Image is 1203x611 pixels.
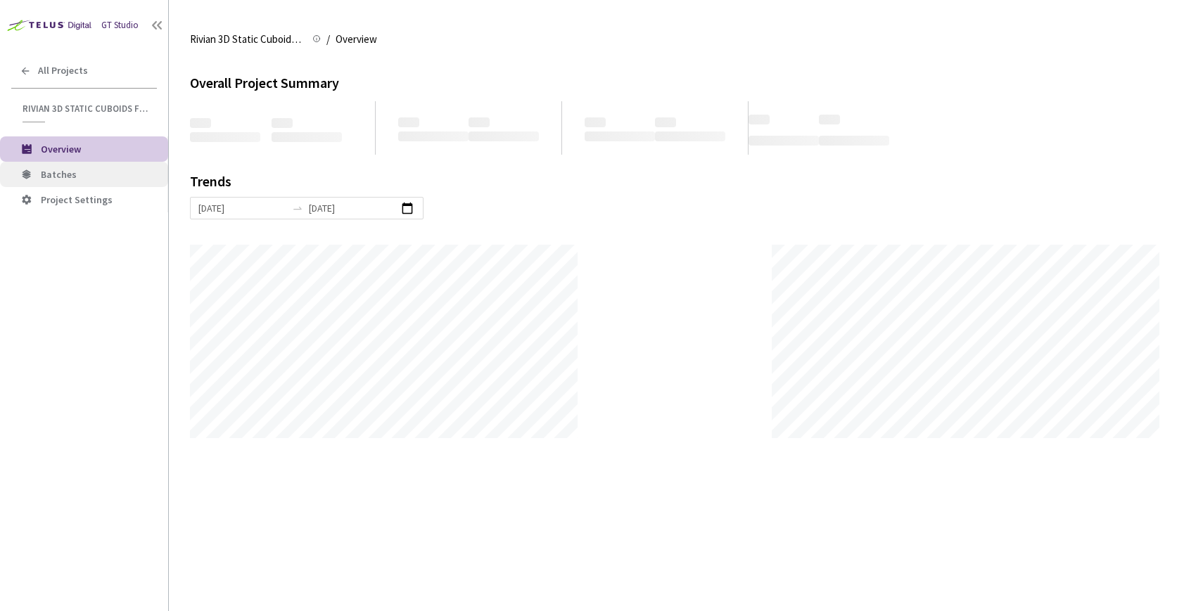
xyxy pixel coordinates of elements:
[292,202,303,214] span: swap-right
[655,117,676,127] span: ‌
[101,19,139,32] div: GT Studio
[336,31,377,48] span: Overview
[190,73,1182,94] div: Overall Project Summary
[272,132,342,142] span: ‌
[469,131,539,141] span: ‌
[190,174,1162,197] div: Trends
[819,136,889,146] span: ‌
[819,115,840,124] span: ‌
[38,65,88,77] span: All Projects
[272,118,293,128] span: ‌
[749,115,770,124] span: ‌
[585,131,655,141] span: ‌
[398,131,469,141] span: ‌
[190,118,211,128] span: ‌
[655,131,725,141] span: ‌
[190,132,260,142] span: ‌
[23,103,148,115] span: Rivian 3D Static Cuboids fixed[2024-25]
[41,168,77,181] span: Batches
[190,31,304,48] span: Rivian 3D Static Cuboids fixed[2024-25]
[41,143,81,155] span: Overview
[41,193,113,206] span: Project Settings
[292,202,303,214] span: to
[326,31,330,48] li: /
[309,200,397,216] input: End date
[198,200,286,216] input: Start date
[749,136,819,146] span: ‌
[585,117,606,127] span: ‌
[398,117,419,127] span: ‌
[469,117,490,127] span: ‌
